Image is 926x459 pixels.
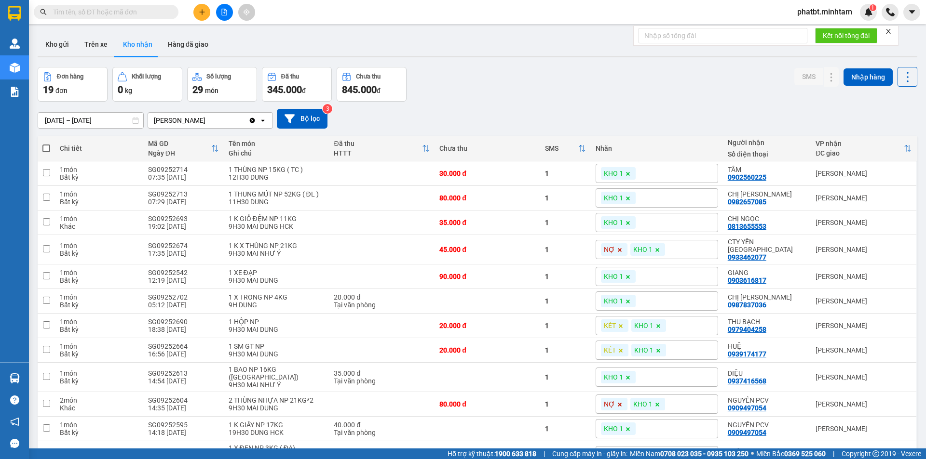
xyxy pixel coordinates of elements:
[334,429,430,436] div: Tại văn phòng
[728,326,766,333] div: 0979404258
[816,297,912,305] div: [PERSON_NAME]
[816,273,912,280] div: [PERSON_NAME]
[229,301,325,309] div: 9H DUNG
[118,84,123,95] span: 0
[229,140,325,147] div: Tên món
[148,249,219,257] div: 17:35 [DATE]
[148,223,219,230] div: 19:02 [DATE]
[816,246,912,253] div: [PERSON_NAME]
[60,249,138,257] div: Bất kỳ
[10,87,20,97] img: solution-icon
[10,39,20,49] img: warehouse-icon
[154,116,205,125] div: [PERSON_NAME]
[60,242,138,249] div: 1 món
[10,395,19,405] span: question-circle
[728,215,806,223] div: CHỊ NGỌC
[908,8,916,16] span: caret-down
[604,424,623,433] span: KHO 1
[60,318,138,326] div: 1 món
[148,215,219,223] div: SG09252693
[794,68,823,85] button: SMS
[604,194,623,202] span: KHO 1
[334,421,430,429] div: 40.000 đ
[229,269,325,276] div: 1 XE ĐẠP
[60,269,138,276] div: 1 món
[60,326,138,333] div: Bất kỳ
[38,33,77,56] button: Kho gửi
[148,377,219,385] div: 14:54 [DATE]
[60,293,138,301] div: 1 món
[57,73,83,80] div: Đơn hàng
[112,67,182,102] button: Khối lượng0kg
[728,293,806,301] div: CHỊ HÂN
[439,400,535,408] div: 80.000 đ
[816,425,912,433] div: [PERSON_NAME]
[816,149,904,157] div: ĐC giao
[262,67,332,102] button: Đã thu345.000đ
[323,104,332,114] sup: 3
[334,140,422,147] div: Đã thu
[816,346,912,354] div: [PERSON_NAME]
[229,166,325,173] div: 1 THÙNG NP 15KG ( TC )
[728,150,806,158] div: Số điện thoại
[53,7,167,17] input: Tìm tên, số ĐT hoặc mã đơn
[495,450,536,458] strong: 1900 633 818
[143,136,224,161] th: Toggle SortBy
[229,326,325,333] div: 9H30 MAI DUNG
[60,429,138,436] div: Bất kỳ
[756,448,826,459] span: Miền Bắc
[148,448,219,456] div: SG09252565
[728,342,806,350] div: HUỆ
[206,116,207,125] input: Selected Ngã Tư Huyện.
[206,73,231,80] div: Số lượng
[229,421,325,429] div: 1 K GIẤY NP 17KG
[604,400,615,408] span: NỢ
[115,33,160,56] button: Kho nhận
[60,404,138,412] div: Khác
[633,400,653,408] span: KHO 1
[148,190,219,198] div: SG09252713
[604,321,616,330] span: KÉT
[728,448,806,456] div: TUẤN
[596,144,718,152] div: Nhãn
[60,448,138,456] div: 1 món
[864,8,873,16] img: icon-new-feature
[728,369,806,377] div: DIỆU
[267,84,302,95] span: 345.000
[229,293,325,301] div: 1 X TRONG NP 4KG
[187,67,257,102] button: Số lượng29món
[545,297,586,305] div: 1
[630,448,749,459] span: Miền Nam
[229,173,325,181] div: 12H30 DUNG
[60,421,138,429] div: 1 món
[229,149,325,157] div: Ghi chú
[728,429,766,436] div: 0909497054
[229,381,325,389] div: 9H30 MAI NHƯ Ý
[439,346,535,354] div: 20.000 đ
[10,63,20,73] img: warehouse-icon
[728,276,766,284] div: 0903616817
[811,136,916,161] th: Toggle SortBy
[10,417,19,426] span: notification
[148,269,219,276] div: SG09252542
[545,273,586,280] div: 1
[545,425,586,433] div: 1
[634,321,654,330] span: KHO 1
[60,377,138,385] div: Bất kỳ
[8,6,21,21] img: logo-vxr
[229,190,325,198] div: 1 THUNG MÚT NP 52KG ( ĐL )
[886,8,895,16] img: phone-icon
[148,326,219,333] div: 18:38 [DATE]
[790,6,860,18] span: phatbt.minhtam
[281,73,299,80] div: Đã thu
[728,238,806,253] div: CTY YẾN NGA
[148,342,219,350] div: SG09252664
[816,373,912,381] div: [PERSON_NAME]
[439,170,535,177] div: 30.000 đ
[545,144,578,152] div: SMS
[38,67,108,102] button: Đơn hàng19đơn
[60,301,138,309] div: Bất kỳ
[545,373,586,381] div: 1
[60,198,138,206] div: Bất kỳ
[604,169,623,178] span: KHO 1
